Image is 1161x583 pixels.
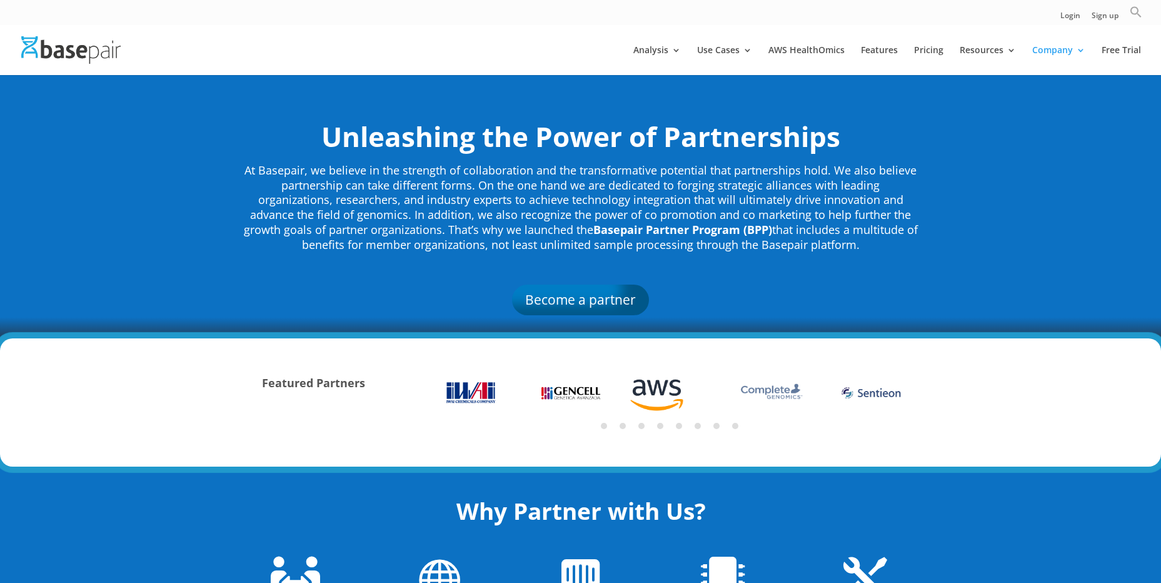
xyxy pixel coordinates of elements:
a: AWS HealthOmics [768,46,845,75]
button: 4 of 2 [657,423,663,429]
strong: Basepair Partner Program (BPP) [593,222,772,237]
strong: Why Partner with Us? [456,495,705,527]
a: Analysis [633,46,681,75]
a: Search Icon Link [1130,6,1142,25]
button: 7 of 2 [713,423,720,429]
button: 8 of 2 [732,423,738,429]
svg: Search [1130,6,1142,18]
a: Pricing [914,46,943,75]
button: 5 of 2 [676,423,682,429]
a: Company [1032,46,1085,75]
a: Use Cases [697,46,752,75]
button: 1 of 2 [601,423,607,429]
strong: Featured Partners [262,375,365,390]
strong: Unleashing the Power of Partnerships [321,118,840,155]
a: Sign up [1092,12,1118,25]
button: 6 of 2 [695,423,701,429]
a: Resources [960,46,1016,75]
span: At Basepair, we believe in the strength of collaboration and the transformative potential that pa... [244,163,918,252]
a: Features [861,46,898,75]
a: Become a partner [512,285,649,315]
button: 2 of 2 [620,423,626,429]
a: Login [1060,12,1080,25]
a: Free Trial [1102,46,1141,75]
button: 3 of 2 [638,423,645,429]
img: Basepair [21,36,121,63]
img: sentieon [838,385,903,400]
